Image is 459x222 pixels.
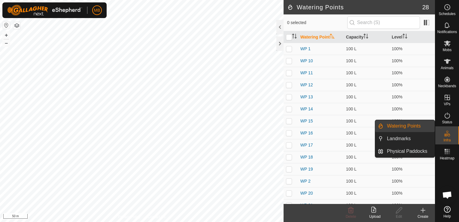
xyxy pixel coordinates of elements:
div: 100% [392,166,433,172]
a: WP 19 [300,167,313,171]
a: WP 21 [300,203,313,208]
li: Watering Points [375,120,435,132]
span: VPs [444,102,450,106]
div: 100% [392,94,433,100]
span: Animals [441,66,454,70]
span: Watering Points [387,122,421,130]
span: Delete [346,214,356,219]
td: 100 L [344,43,389,55]
p-sorticon: Activate to sort [363,35,368,39]
p-sorticon: Activate to sort [330,35,335,39]
div: 100% [392,58,433,64]
div: 100% [392,46,433,52]
div: 100% [392,202,433,208]
td: 100 L [344,127,389,139]
button: + [3,32,10,39]
td: 100 L [344,139,389,151]
a: Watering Points [383,120,435,132]
div: 100% [392,190,433,196]
span: Schedules [439,12,455,16]
span: Status [442,120,452,124]
div: 100% [392,178,433,184]
a: Landmarks [383,133,435,145]
div: 100% [392,106,433,112]
div: Create [411,214,435,219]
img: Gallagher Logo [7,5,82,16]
a: WP 17 [300,143,313,147]
td: 100 L [344,187,389,199]
a: WP 20 [300,191,313,196]
span: Physical Paddocks [387,148,427,155]
span: MB [94,7,100,14]
td: 100 L [344,91,389,103]
th: Watering Point [298,31,344,43]
button: Map Layers [13,22,20,29]
button: – [3,39,10,47]
li: Landmarks [375,133,435,145]
a: WP 18 [300,155,313,159]
p-sorticon: Activate to sort [292,35,297,39]
h2: Watering Points [287,4,422,11]
div: Edit [387,214,411,219]
th: Level [389,31,435,43]
span: 0 selected [287,20,347,26]
a: WP 10 [300,58,313,63]
a: WP 2 [300,179,311,183]
a: Physical Paddocks [383,145,435,157]
td: 100 L [344,67,389,79]
li: Physical Paddocks [375,145,435,157]
div: 100% [392,70,433,76]
button: Reset Map [3,22,10,29]
span: Notifications [437,30,457,34]
div: Upload [363,214,387,219]
span: Mobs [443,48,451,52]
div: 100% [392,118,433,124]
td: 100 L [344,115,389,127]
a: WP 13 [300,94,313,99]
a: WP 11 [300,70,313,75]
span: Infra [443,138,451,142]
a: WP 16 [300,131,313,135]
td: 100 L [344,79,389,91]
td: 100 L [344,175,389,187]
td: 100 L [344,199,389,211]
td: 100 L [344,55,389,67]
a: Contact Us [148,214,166,220]
td: 100 L [344,103,389,115]
a: WP 12 [300,82,313,87]
span: Heatmap [440,156,454,160]
a: WP 14 [300,106,313,111]
a: WP 15 [300,119,313,123]
span: Help [443,214,451,218]
td: 100 L [344,163,389,175]
th: Capacity [344,31,389,43]
input: Search (S) [347,16,420,29]
td: 100 L [344,151,389,163]
span: Neckbands [438,84,456,88]
a: Privacy Policy [118,214,141,220]
a: WP 1 [300,46,311,51]
p-sorticon: Activate to sort [403,35,407,39]
span: Landmarks [387,135,411,142]
span: 28 [422,3,429,12]
div: 100% [392,82,433,88]
a: Open chat [438,186,456,204]
a: Help [435,204,459,220]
